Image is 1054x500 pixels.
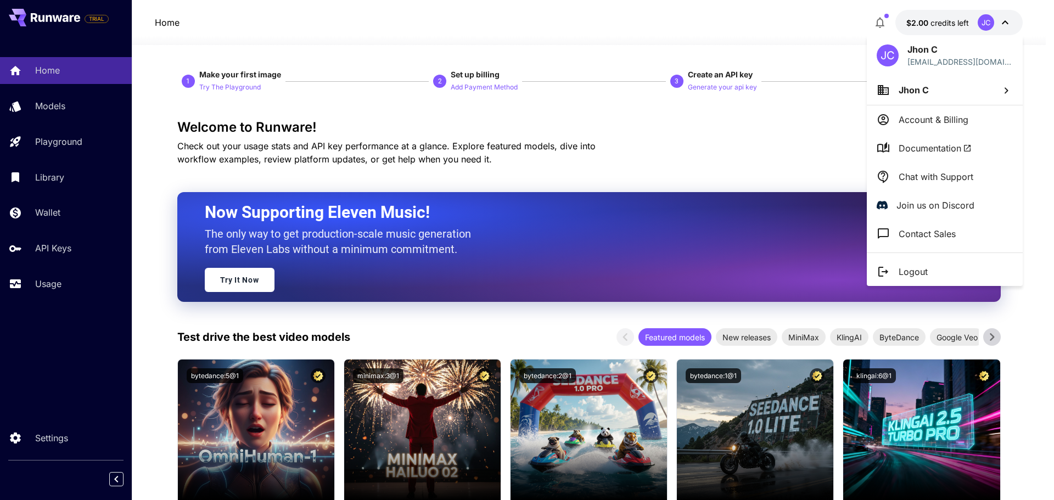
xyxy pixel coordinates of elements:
[899,142,972,155] span: Documentation
[907,56,1013,68] p: [EMAIL_ADDRESS][DOMAIN_NAME]
[899,170,973,183] p: Chat with Support
[899,265,928,278] p: Logout
[899,227,956,240] p: Contact Sales
[907,56,1013,68] div: jhon@zbase.fun
[877,44,899,66] div: JC
[896,199,974,212] p: Join us on Discord
[867,75,1023,105] button: Jhon C
[899,113,968,126] p: Account & Billing
[907,43,1013,56] p: Jhon C
[899,85,929,95] span: Jhon C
